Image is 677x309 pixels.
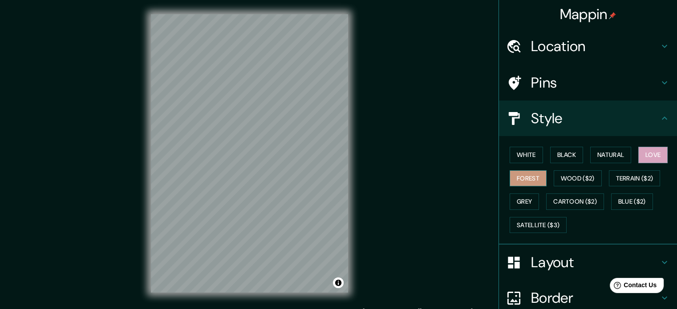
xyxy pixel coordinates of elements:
h4: Location [531,37,659,55]
canvas: Map [151,14,348,293]
div: Style [499,100,677,136]
h4: Style [531,109,659,127]
button: Forest [510,170,547,187]
button: Black [550,147,584,163]
div: Pins [499,65,677,100]
img: pin-icon.png [609,12,616,19]
button: Terrain ($2) [609,170,661,187]
div: Location [499,28,677,64]
button: Wood ($2) [554,170,602,187]
button: Toggle attribution [333,277,344,288]
button: Blue ($2) [611,193,653,210]
button: Cartoon ($2) [546,193,604,210]
button: Satellite ($3) [510,217,567,233]
button: Love [638,147,668,163]
button: Natural [590,147,631,163]
h4: Border [531,289,659,307]
div: Layout [499,245,677,280]
h4: Mappin [560,5,616,23]
button: White [510,147,543,163]
iframe: Help widget launcher [598,274,667,299]
button: Grey [510,193,539,210]
h4: Pins [531,74,659,92]
h4: Layout [531,253,659,271]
